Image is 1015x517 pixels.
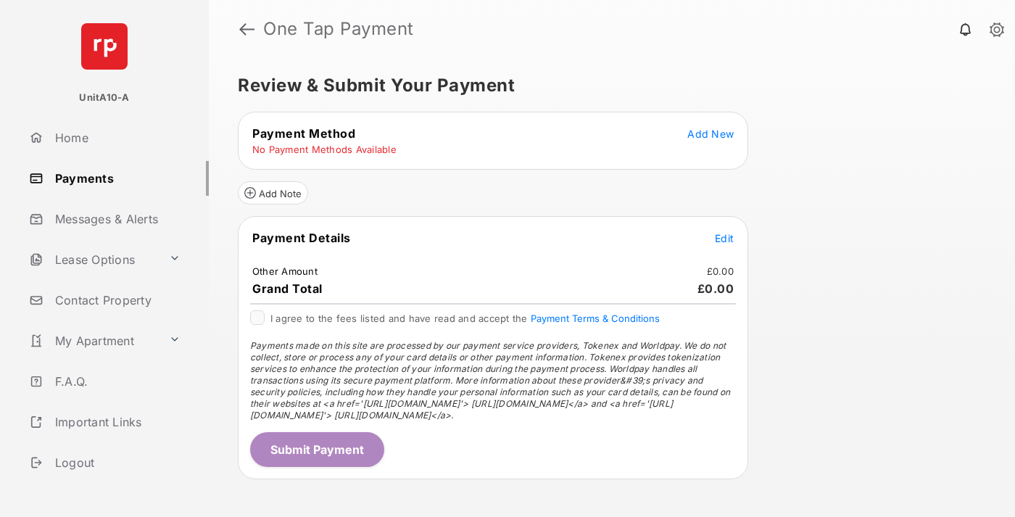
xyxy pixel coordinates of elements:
[23,202,209,236] a: Messages & Alerts
[250,340,730,421] span: Payments made on this site are processed by our payment service providers, Tokenex and Worldpay. ...
[252,143,397,156] td: No Payment Methods Available
[687,128,734,140] span: Add New
[715,232,734,244] span: Edit
[23,120,209,155] a: Home
[531,313,660,324] button: I agree to the fees listed and have read and accept the
[270,313,660,324] span: I agree to the fees listed and have read and accept the
[23,364,209,399] a: F.A.Q.
[252,265,318,278] td: Other Amount
[687,126,734,141] button: Add New
[252,281,323,296] span: Grand Total
[715,231,734,245] button: Edit
[250,432,384,467] button: Submit Payment
[263,20,414,38] strong: One Tap Payment
[252,126,355,141] span: Payment Method
[238,181,308,204] button: Add Note
[23,445,209,480] a: Logout
[238,77,974,94] h5: Review & Submit Your Payment
[252,231,351,245] span: Payment Details
[23,323,163,358] a: My Apartment
[697,281,734,296] span: £0.00
[81,23,128,70] img: svg+xml;base64,PHN2ZyB4bWxucz0iaHR0cDovL3d3dy53My5vcmcvMjAwMC9zdmciIHdpZHRoPSI2NCIgaGVpZ2h0PSI2NC...
[23,161,209,196] a: Payments
[23,283,209,318] a: Contact Property
[79,91,129,105] p: UnitA10-A
[23,242,163,277] a: Lease Options
[706,265,734,278] td: £0.00
[23,405,186,439] a: Important Links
